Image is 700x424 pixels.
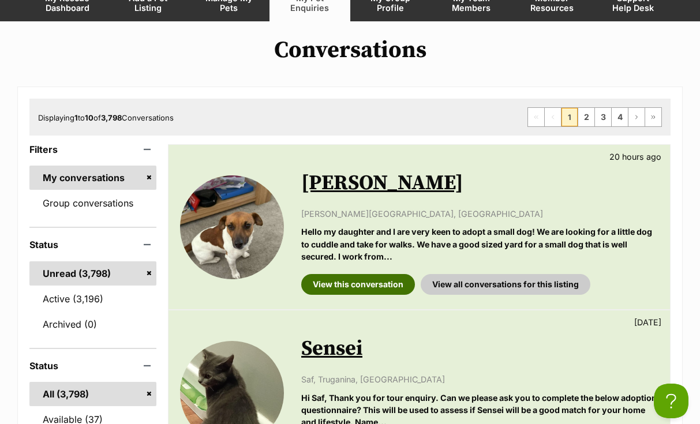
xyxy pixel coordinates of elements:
p: 20 hours ago [609,151,661,163]
a: View all conversations for this listing [421,274,590,295]
iframe: Help Scout Beacon - Open [654,384,688,418]
a: Archived (0) [29,312,156,336]
p: [PERSON_NAME][GEOGRAPHIC_DATA], [GEOGRAPHIC_DATA] [301,208,658,220]
p: [DATE] [634,316,661,328]
p: Hello my daughter and I are very keen to adopt a small dog! We are looking for a little dog to cu... [301,226,658,262]
a: [PERSON_NAME] [301,170,463,196]
a: My conversations [29,166,156,190]
strong: 3,798 [101,113,122,122]
a: Group conversations [29,191,156,215]
span: First page [528,108,544,126]
a: Page 4 [612,108,628,126]
nav: Pagination [527,107,662,127]
a: Page 2 [578,108,594,126]
strong: 1 [74,113,78,122]
span: Displaying to of Conversations [38,113,174,122]
a: View this conversation [301,274,415,295]
a: Next page [628,108,645,126]
span: Previous page [545,108,561,126]
span: Page 1 [562,108,578,126]
header: Filters [29,144,156,155]
img: Odie [180,175,284,279]
a: All (3,798) [29,382,156,406]
header: Status [29,239,156,250]
header: Status [29,361,156,371]
a: Active (3,196) [29,287,156,311]
a: Page 3 [595,108,611,126]
a: Sensei [301,336,362,362]
a: Last page [645,108,661,126]
p: Saf, Truganina, [GEOGRAPHIC_DATA] [301,373,658,385]
strong: 10 [85,113,93,122]
a: Unread (3,798) [29,261,156,286]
